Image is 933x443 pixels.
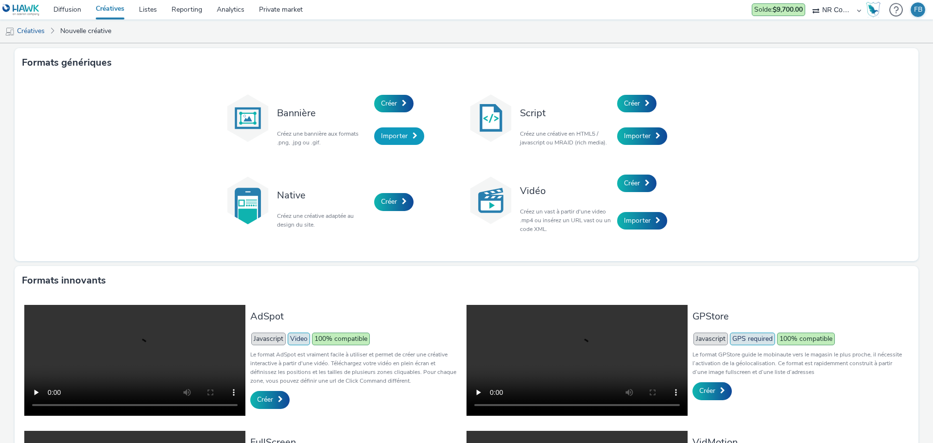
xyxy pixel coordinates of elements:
[251,333,286,345] span: Javascript
[2,4,40,16] img: undefined Logo
[617,95,657,112] a: Créer
[257,395,273,404] span: Créer
[250,391,290,408] a: Créer
[520,129,612,147] p: Créez une créative en HTML5 / javascript ou MRAID (rich media).
[22,273,106,288] h3: Formats innovants
[374,193,414,211] a: Créer
[374,95,414,112] a: Créer
[250,350,462,385] p: Le format AdSpot est vraiment facile à utiliser et permet de créer une créative interactive à par...
[277,129,369,147] p: Créez une bannière aux formats .png, .jpg ou .gif.
[520,184,612,197] h3: Vidéo
[624,131,651,141] span: Importer
[520,207,612,233] p: Créez un vast à partir d'une video .mp4 ou insérez un URL vast ou un code XML.
[624,178,640,188] span: Créer
[752,3,805,16] div: Les dépenses d'aujourd'hui ne sont pas encore prises en compte dans le solde
[277,106,369,120] h3: Bannière
[5,27,15,36] img: mobile
[224,176,272,225] img: native.svg
[692,310,904,323] h3: GPStore
[866,2,884,18] a: Hawk Academy
[250,310,462,323] h3: AdSpot
[692,382,732,400] a: Créer
[381,99,397,108] span: Créer
[624,216,651,225] span: Importer
[617,175,657,192] a: Créer
[22,55,112,70] h3: Formats génériques
[754,5,803,14] span: Solde :
[55,19,116,43] a: Nouvelle créative
[699,386,715,395] span: Créer
[466,94,515,142] img: code.svg
[617,127,667,145] a: Importer
[617,212,667,230] a: Importer
[381,131,408,141] span: Importer
[288,333,310,345] span: Video
[277,212,369,229] p: Créez une créative adaptée au design du site.
[914,2,922,17] div: FB
[374,127,424,145] a: Importer
[692,350,904,376] p: Le format GPStore guide le mobinaute vers le magasin le plus proche, il nécessite l’activation de...
[520,106,612,120] h3: Script
[773,5,803,14] strong: $9,700.00
[466,176,515,225] img: video.svg
[730,333,775,345] span: GPS required
[224,94,272,142] img: banner.svg
[277,189,369,202] h3: Native
[381,197,397,206] span: Créer
[312,333,370,345] span: 100% compatible
[693,333,728,345] span: Javascript
[866,2,881,18] img: Hawk Academy
[624,99,640,108] span: Créer
[777,333,835,345] span: 100% compatible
